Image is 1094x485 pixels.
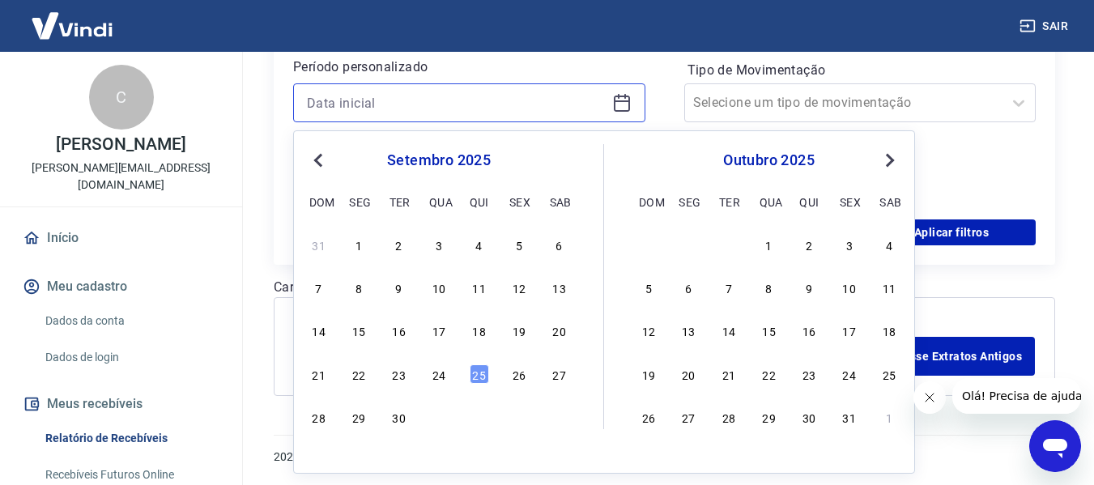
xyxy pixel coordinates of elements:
a: Relatório de Recebíveis [39,422,223,455]
div: Choose segunda-feira, 13 de outubro de 2025 [679,321,698,340]
div: Choose sexta-feira, 3 de outubro de 2025 [840,235,859,254]
div: Choose sexta-feira, 17 de outubro de 2025 [840,321,859,340]
div: ter [389,192,409,211]
div: Choose quarta-feira, 1 de outubro de 2025 [760,235,779,254]
div: Choose quarta-feira, 17 de setembro de 2025 [429,321,449,340]
div: Choose sexta-feira, 26 de setembro de 2025 [509,364,529,384]
iframe: Fechar mensagem [913,381,946,414]
p: [PERSON_NAME] [56,136,185,153]
div: Choose sábado, 27 de setembro de 2025 [550,364,569,384]
div: Choose sexta-feira, 19 de setembro de 2025 [509,321,529,340]
div: Choose terça-feira, 2 de setembro de 2025 [389,235,409,254]
div: Choose quarta-feira, 29 de outubro de 2025 [760,407,779,427]
div: qui [799,192,819,211]
span: Olá! Precisa de ajuda? [10,11,136,24]
div: Choose quinta-feira, 25 de setembro de 2025 [470,364,489,384]
div: Choose sábado, 13 de setembro de 2025 [550,278,569,297]
div: ter [719,192,739,211]
div: Choose segunda-feira, 15 de setembro de 2025 [349,321,368,340]
div: Choose terça-feira, 30 de setembro de 2025 [389,407,409,427]
div: sab [550,192,569,211]
div: Choose terça-feira, 23 de setembro de 2025 [389,364,409,384]
div: Choose sexta-feira, 24 de outubro de 2025 [840,364,859,384]
div: Choose sexta-feira, 12 de setembro de 2025 [509,278,529,297]
div: seg [679,192,698,211]
div: Choose domingo, 28 de setembro de 2025 [639,235,658,254]
p: 2025 © [274,449,1055,466]
div: Choose segunda-feira, 6 de outubro de 2025 [679,278,698,297]
div: Choose quinta-feira, 2 de outubro de 2025 [799,235,819,254]
div: C [89,65,154,130]
div: outubro 2025 [636,151,901,170]
div: qua [760,192,779,211]
div: Choose segunda-feira, 1 de setembro de 2025 [349,235,368,254]
div: Choose domingo, 31 de agosto de 2025 [309,235,329,254]
div: Choose domingo, 21 de setembro de 2025 [309,364,329,384]
div: month 2025-10 [636,232,901,428]
div: Choose quarta-feira, 10 de setembro de 2025 [429,278,449,297]
div: Choose domingo, 12 de outubro de 2025 [639,321,658,340]
div: dom [639,192,658,211]
button: Previous Month [309,151,328,170]
div: Choose segunda-feira, 29 de setembro de 2025 [679,235,698,254]
iframe: Botão para abrir a janela de mensagens [1029,420,1081,472]
div: month 2025-09 [307,232,571,428]
div: sex [840,192,859,211]
div: Choose sábado, 4 de outubro de 2025 [550,407,569,427]
a: Dados de login [39,341,223,374]
div: Choose quinta-feira, 23 de outubro de 2025 [799,364,819,384]
button: Aplicar filtros [867,219,1036,245]
div: Choose quinta-feira, 11 de setembro de 2025 [470,278,489,297]
div: Choose segunda-feira, 29 de setembro de 2025 [349,407,368,427]
div: Choose sábado, 20 de setembro de 2025 [550,321,569,340]
label: Tipo de Movimentação [687,61,1033,80]
div: Choose quarta-feira, 1 de outubro de 2025 [429,407,449,427]
div: Choose sexta-feira, 31 de outubro de 2025 [840,407,859,427]
div: Choose sábado, 25 de outubro de 2025 [879,364,899,384]
div: Choose sábado, 4 de outubro de 2025 [879,235,899,254]
div: Choose quinta-feira, 16 de outubro de 2025 [799,321,819,340]
div: Choose domingo, 26 de outubro de 2025 [639,407,658,427]
a: Início [19,220,223,256]
input: Data inicial [307,91,606,115]
p: [PERSON_NAME][EMAIL_ADDRESS][DOMAIN_NAME] [13,160,229,194]
div: Choose sábado, 6 de setembro de 2025 [550,235,569,254]
div: Choose domingo, 19 de outubro de 2025 [639,364,658,384]
div: sab [879,192,899,211]
div: Choose segunda-feira, 22 de setembro de 2025 [349,364,368,384]
div: seg [349,192,368,211]
div: Choose segunda-feira, 8 de setembro de 2025 [349,278,368,297]
div: qua [429,192,449,211]
div: Choose quarta-feira, 3 de setembro de 2025 [429,235,449,254]
div: Choose sábado, 18 de outubro de 2025 [879,321,899,340]
div: Choose domingo, 5 de outubro de 2025 [639,278,658,297]
div: Choose sábado, 1 de novembro de 2025 [879,407,899,427]
div: Choose quarta-feira, 24 de setembro de 2025 [429,364,449,384]
div: Choose terça-feira, 14 de outubro de 2025 [719,321,739,340]
div: Choose sexta-feira, 5 de setembro de 2025 [509,235,529,254]
div: Choose quinta-feira, 4 de setembro de 2025 [470,235,489,254]
div: Choose terça-feira, 21 de outubro de 2025 [719,364,739,384]
div: Choose domingo, 14 de setembro de 2025 [309,321,329,340]
a: Acesse Extratos Antigos [877,337,1035,376]
button: Next Month [880,151,900,170]
button: Meus recebíveis [19,386,223,422]
div: Choose sexta-feira, 3 de outubro de 2025 [509,407,529,427]
div: sex [509,192,529,211]
div: qui [470,192,489,211]
div: Choose terça-feira, 28 de outubro de 2025 [719,407,739,427]
div: Choose terça-feira, 7 de outubro de 2025 [719,278,739,297]
img: Vindi [19,1,125,50]
div: Choose domingo, 7 de setembro de 2025 [309,278,329,297]
div: Choose quinta-feira, 2 de outubro de 2025 [470,407,489,427]
button: Sair [1016,11,1075,41]
button: Meu cadastro [19,269,223,304]
a: Dados da conta [39,304,223,338]
div: setembro 2025 [307,151,571,170]
div: Choose quinta-feira, 9 de outubro de 2025 [799,278,819,297]
div: Choose quarta-feira, 22 de outubro de 2025 [760,364,779,384]
div: Choose terça-feira, 16 de setembro de 2025 [389,321,409,340]
p: Carregando... [274,278,1055,297]
div: Choose quinta-feira, 18 de setembro de 2025 [470,321,489,340]
p: Período personalizado [293,57,645,77]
